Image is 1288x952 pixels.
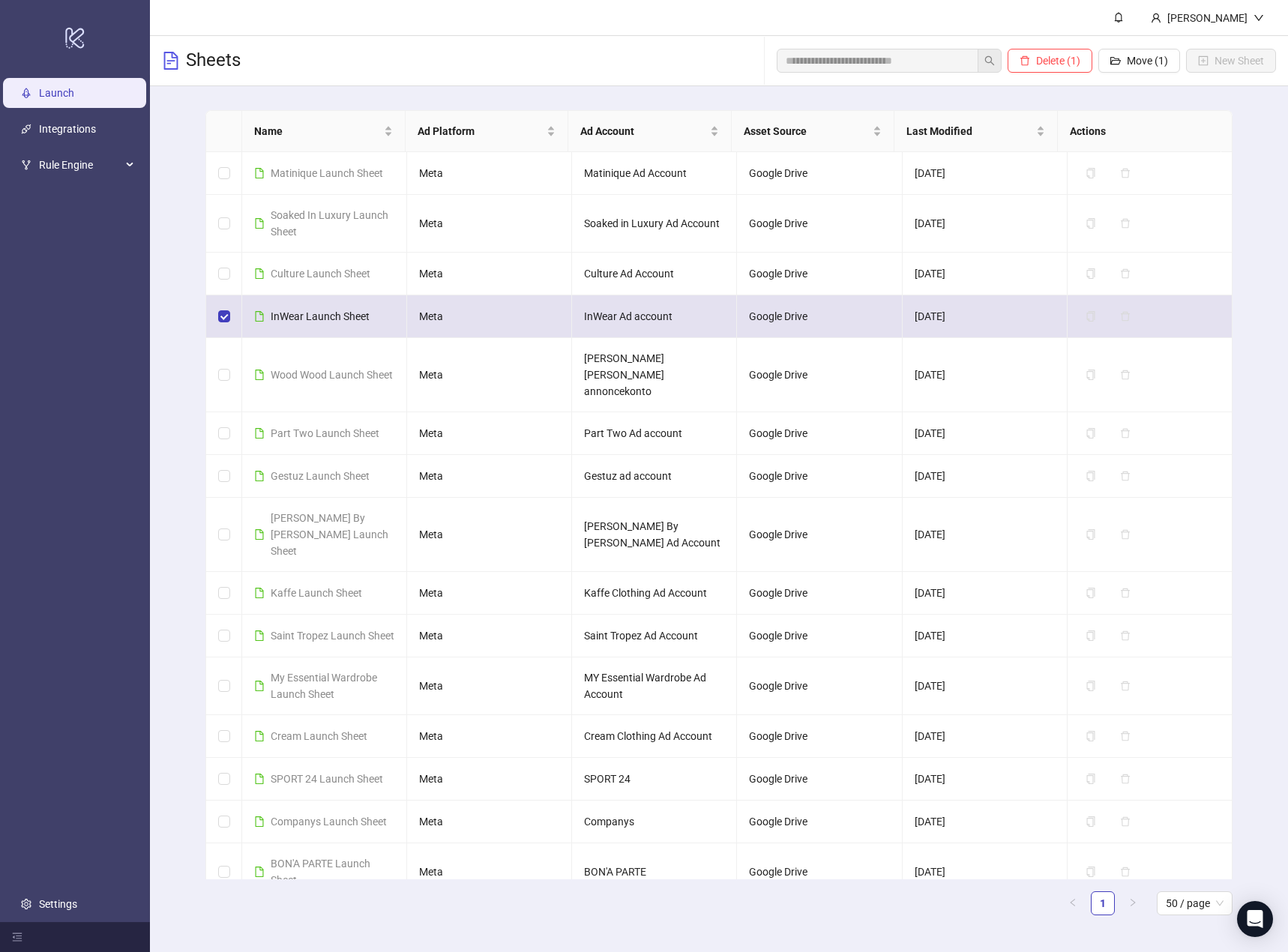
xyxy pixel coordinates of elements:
[744,123,870,139] span: Asset Source
[1128,898,1137,907] span: right
[572,455,737,498] td: Gestuz ad account
[407,455,572,498] td: Meta
[407,498,572,572] td: Meta
[271,470,370,482] span: Gestuz Launch Sheet
[1008,49,1092,73] button: Delete (1)
[572,657,737,715] td: MY Essential Wardrobe Ad Account
[254,123,381,139] span: Name
[407,295,572,338] td: Meta
[254,428,265,439] span: file
[732,111,895,152] th: Asset Source
[737,338,902,412] td: Google Drive
[572,498,737,572] td: [PERSON_NAME] By [PERSON_NAME] Ad Account
[572,295,737,338] td: InWear Ad account
[39,87,74,99] a: Launch
[271,816,387,828] span: Companys Launch Sheet
[572,801,737,843] td: Companys
[572,715,737,758] td: Cream Clothing Ad Account
[906,123,1033,139] span: Last Modified
[407,572,572,615] td: Meta
[1161,10,1254,26] div: [PERSON_NAME]
[271,369,393,381] span: Wood Wood Launch Sheet
[254,218,265,229] span: file
[903,253,1068,295] td: [DATE]
[21,160,31,170] span: fork
[737,295,902,338] td: Google Drive
[572,615,737,657] td: Saint Tropez Ad Account
[254,867,265,877] span: file
[903,338,1068,412] td: [DATE]
[1061,891,1085,915] button: left
[572,758,737,801] td: SPORT 24
[903,758,1068,801] td: [DATE]
[572,572,737,615] td: Kaffe Clothing Ad Account
[254,370,265,380] span: file
[737,455,902,498] td: Google Drive
[271,858,370,886] span: BON'A PARTE Launch Sheet
[254,774,265,784] span: file
[737,801,902,843] td: Google Drive
[737,715,902,758] td: Google Drive
[407,152,572,195] td: Meta
[1058,111,1221,152] th: Actions
[737,657,902,715] td: Google Drive
[271,730,367,742] span: Cream Launch Sheet
[407,657,572,715] td: Meta
[1151,13,1161,23] span: user
[737,195,902,253] td: Google Drive
[12,932,22,942] span: menu-fold
[271,587,362,599] span: Kaffe Launch Sheet
[254,168,265,178] span: file
[254,816,265,827] span: file
[254,311,265,322] span: file
[1121,891,1145,915] button: right
[254,630,265,641] span: file
[271,672,377,700] span: My Essential Wardrobe Launch Sheet
[903,615,1068,657] td: [DATE]
[254,681,265,691] span: file
[407,253,572,295] td: Meta
[254,731,265,741] span: file
[407,615,572,657] td: Meta
[254,268,265,279] span: file
[407,195,572,253] td: Meta
[572,152,737,195] td: Matinique Ad Account
[271,209,388,238] span: Soaked In Luxury Launch Sheet
[903,572,1068,615] td: [DATE]
[1166,892,1224,915] span: 50 / page
[271,512,388,557] span: [PERSON_NAME] By [PERSON_NAME] Launch Sheet
[1127,55,1168,67] span: Move (1)
[39,898,77,910] a: Settings
[737,253,902,295] td: Google Drive
[903,498,1068,572] td: [DATE]
[903,801,1068,843] td: [DATE]
[407,801,572,843] td: Meta
[254,471,265,481] span: file
[903,455,1068,498] td: [DATE]
[242,111,406,152] th: Name
[572,195,737,253] td: Soaked in Luxury Ad Account
[1020,55,1030,66] span: delete
[737,758,902,801] td: Google Drive
[737,152,902,195] td: Google Drive
[39,150,121,180] span: Rule Engine
[271,630,394,642] span: Saint Tropez Launch Sheet
[572,412,737,455] td: Part Two Ad account
[572,338,737,412] td: [PERSON_NAME] [PERSON_NAME] annoncekonto
[254,588,265,598] span: file
[271,310,370,322] span: InWear Launch Sheet
[903,412,1068,455] td: [DATE]
[1098,49,1180,73] button: Move (1)
[903,843,1068,901] td: [DATE]
[903,152,1068,195] td: [DATE]
[407,412,572,455] td: Meta
[1036,55,1080,67] span: Delete (1)
[572,843,737,901] td: BON'A PARTE
[1113,12,1124,22] span: bell
[903,195,1068,253] td: [DATE]
[1092,892,1114,915] a: 1
[406,111,569,152] th: Ad Platform
[1061,891,1085,915] li: Previous Page
[737,498,902,572] td: Google Drive
[903,715,1068,758] td: [DATE]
